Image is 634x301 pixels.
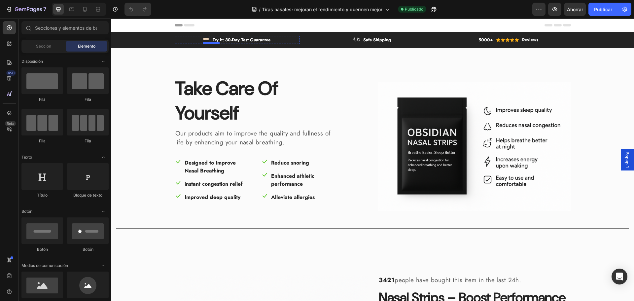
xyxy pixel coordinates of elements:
span: Abrir con palanca [98,206,109,217]
span: Abrir con palanca [98,56,109,67]
span: Abrir con palanca [98,152,109,163]
font: Elemento [78,44,95,49]
font: Fila [85,138,91,143]
font: Publicado [405,7,423,12]
button: Publicar [588,3,618,16]
div: Abrir Intercom Messenger [612,269,627,284]
iframe: Área de diseño [111,19,634,301]
input: Secciones y elementos de búsqueda [21,21,109,34]
strong: 3421 [267,257,284,266]
img: Alt Image [242,17,249,24]
font: Publicar [594,7,612,12]
p: Reduce snoring [160,140,198,148]
a: Nasal Strips [266,56,460,201]
font: Botón [83,247,93,252]
span: Abrir con palanca [98,260,109,271]
font: Fila [39,138,46,143]
font: Título [37,193,48,198]
p: people have bought this item in the last 24h. [267,257,459,266]
span: Popup 1 [513,133,519,149]
p: Safe Shipping [252,18,280,25]
font: Botón [37,247,48,252]
font: Disposición [21,59,43,64]
font: Sección [36,44,51,49]
font: Bloque de texto [73,193,102,198]
p: Enhanced athletic performance [160,154,226,169]
font: Tiras nasales: mejoran el rendimiento y duermen mejor [262,7,382,12]
font: Texto [21,155,32,160]
font: 7 [43,6,46,13]
font: Beta [7,121,14,126]
p: 5000+ [367,18,382,25]
font: Medios de comunicación [21,263,68,268]
button: 7 [3,3,49,16]
font: / [259,7,261,12]
img: Abre tus vías respiratorias, aumenta tu resistencia y duerme más profundamente con nuestras tiras... [266,56,460,201]
font: Fila [85,97,91,102]
img: Alt Image [91,17,98,24]
p: Our products aim to improve the quality and fullness of life by enhancing your nasal breathing. [64,111,226,128]
p: Reviews [411,18,427,25]
div: Deshacer/Rehacer [124,3,151,16]
p: Designed to Improve Nasal Breathing [73,140,140,156]
font: Botón [21,209,32,214]
p: Improved sleep quality [73,175,129,183]
button: Ahorrar [564,3,586,16]
font: 450 [8,71,15,75]
p: instant congestion relief [73,162,131,169]
p: Alleviate allergies [160,175,203,183]
div: Image [93,24,107,30]
p: Try it: 30-Day Test Guarantee [101,18,159,25]
font: Fila [39,97,46,102]
font: Ahorrar [567,7,583,12]
h2: Take Care Of Yourself [63,57,227,107]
